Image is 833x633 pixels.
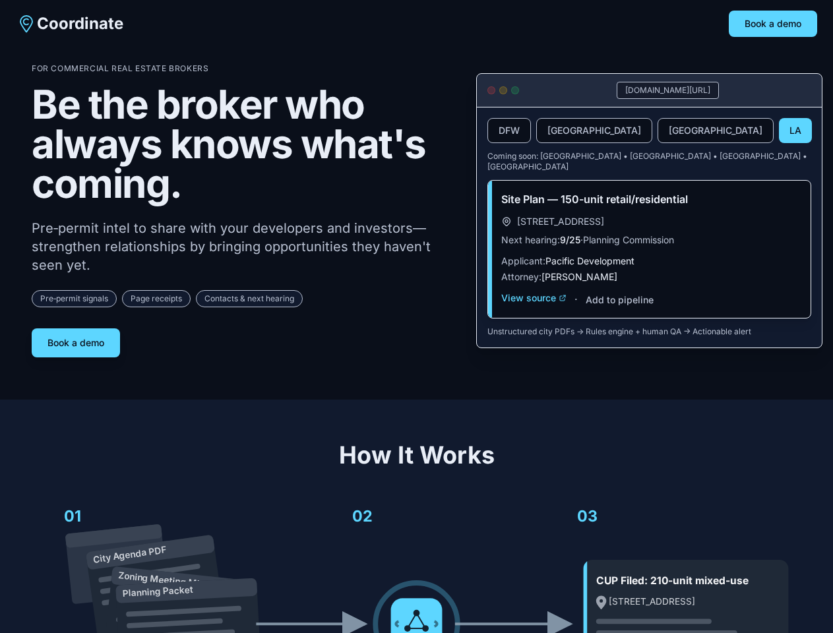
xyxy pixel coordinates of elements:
[32,290,117,307] span: Pre‑permit signals
[92,544,167,564] text: City Agenda PDF
[541,271,617,282] span: [PERSON_NAME]
[32,63,455,74] p: For Commercial Real Estate Brokers
[779,118,812,143] button: LA
[32,219,455,274] p: Pre‑permit intel to share with your developers and investors—strengthen relationships by bringing...
[536,118,652,143] button: [GEOGRAPHIC_DATA]
[117,570,224,591] text: Zoning Meeting Minutes
[64,506,81,526] text: 01
[16,13,123,34] a: Coordinate
[16,13,37,34] img: Coordinate
[586,293,654,307] button: Add to pipeline
[37,13,123,34] span: Coordinate
[545,255,634,266] span: Pacific Development
[487,118,531,143] button: DFW
[487,326,811,337] p: Unstructured city PDFs → Rules engine + human QA → Actionable alert
[122,290,191,307] span: Page receipts
[501,255,797,268] p: Applicant:
[617,82,719,99] div: [DOMAIN_NAME][URL]
[574,291,578,307] span: ·
[577,506,598,526] text: 03
[352,506,373,526] text: 02
[501,233,797,247] p: Next hearing: · Planning Commission
[658,118,774,143] button: [GEOGRAPHIC_DATA]
[122,584,193,599] text: Planning Packet
[560,234,580,245] span: 9/25
[596,574,749,587] text: CUP Filed: 210-unit mixed-use
[487,151,811,172] p: Coming soon: [GEOGRAPHIC_DATA] • [GEOGRAPHIC_DATA] • [GEOGRAPHIC_DATA] • [GEOGRAPHIC_DATA]
[501,291,567,305] button: View source
[609,596,695,607] text: [STREET_ADDRESS]
[729,11,817,37] button: Book a demo
[517,215,604,228] span: [STREET_ADDRESS]
[501,191,797,207] h3: Site Plan — 150-unit retail/residential
[196,290,303,307] span: Contacts & next hearing
[32,84,455,203] h1: Be the broker who always knows what's coming.
[32,328,120,357] button: Book a demo
[32,442,801,468] h2: How It Works
[501,270,797,284] p: Attorney:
